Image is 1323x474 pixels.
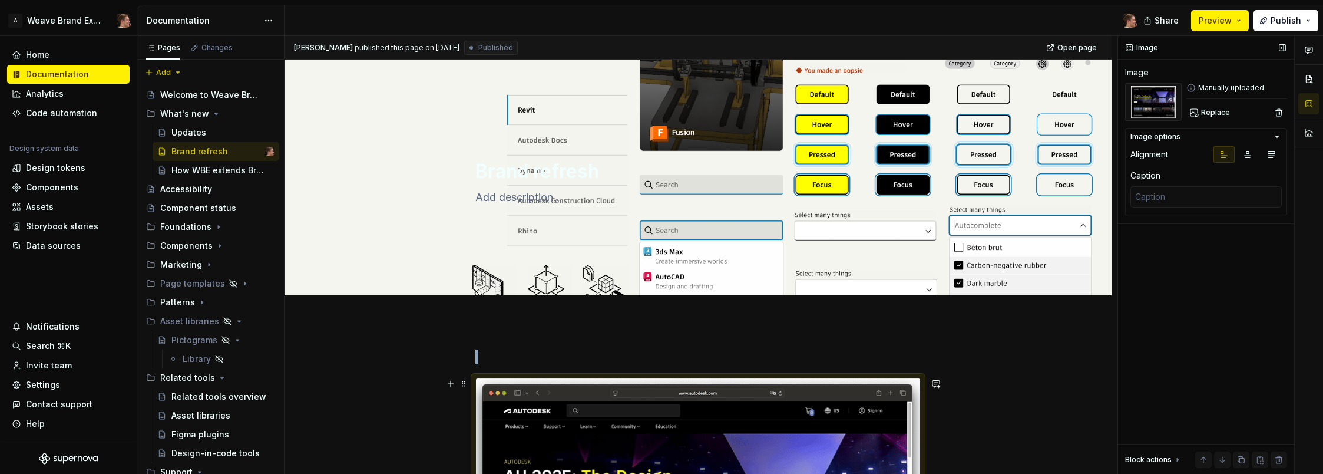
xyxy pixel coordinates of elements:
[171,429,229,440] div: Figma plugins
[1125,83,1182,121] img: 55d08a73-f845-4655-b3fb-c6dd7c11d193.gif
[1155,15,1179,27] span: Share
[8,14,22,28] div: A
[7,217,130,236] a: Storybook stories
[7,45,130,64] a: Home
[26,201,54,213] div: Assets
[1186,83,1287,93] div: Manually uploaded
[1043,39,1102,56] a: Open page
[171,146,228,157] div: Brand refresh
[141,255,279,274] div: Marketing
[153,444,279,463] a: Design-in-code tools
[26,360,72,371] div: Invite team
[1186,104,1235,121] button: Replace
[1125,67,1149,78] div: Image
[141,218,279,236] div: Foundations
[153,406,279,425] a: Asset libraries
[1130,132,1180,141] div: Image options
[1130,170,1160,182] div: Caption
[171,127,206,139] div: Updates
[160,372,215,384] div: Related tools
[141,64,186,81] button: Add
[141,236,279,255] div: Components
[160,202,236,214] div: Component status
[1057,43,1097,52] span: Open page
[9,144,79,153] div: Design system data
[7,317,130,336] button: Notifications
[7,104,130,123] a: Code automation
[141,368,279,387] div: Related tools
[7,178,130,197] a: Components
[27,15,102,27] div: Weave Brand Extended
[26,379,60,391] div: Settings
[26,240,81,252] div: Data sources
[7,337,130,355] button: Search ⌘K
[7,197,130,216] a: Assets
[117,14,131,28] img: Alexis Morin
[153,123,279,142] a: Updates
[26,399,92,410] div: Contact support
[146,43,180,52] div: Pages
[7,65,130,84] a: Documentation
[141,293,279,312] div: Patterns
[1199,15,1232,27] span: Preview
[141,199,279,218] a: Component status
[294,43,353,52] span: [PERSON_NAME]
[160,240,213,252] div: Components
[7,395,130,414] button: Contact support
[265,147,274,156] img: Alexis Morin
[7,159,130,177] a: Design tokens
[7,414,130,433] button: Help
[160,183,212,195] div: Accessibility
[153,387,279,406] a: Related tools overview
[171,391,266,403] div: Related tools overview
[160,108,209,120] div: What's new
[141,104,279,123] div: What's new
[160,315,219,327] div: Asset libraries
[473,157,918,186] textarea: Brand refresh
[1253,10,1318,31] button: Publish
[141,180,279,199] a: Accessibility
[26,68,89,80] div: Documentation
[160,259,202,271] div: Marketing
[153,331,279,350] a: Pictograms
[1125,455,1172,465] div: Block actions
[171,334,217,346] div: Pictograms
[26,340,71,352] div: Search ⌘K
[1123,14,1137,28] img: Alexis Morin
[26,88,64,100] div: Analytics
[147,15,258,27] div: Documentation
[26,182,78,193] div: Components
[26,220,98,232] div: Storybook stories
[153,425,279,444] a: Figma plugins
[141,85,279,104] a: Welcome to Weave Brand Extended
[160,297,195,308] div: Patterns
[7,84,130,103] a: Analytics
[160,89,257,101] div: Welcome to Weave Brand Extended
[26,418,45,430] div: Help
[164,350,279,368] a: Library
[160,278,225,289] div: Page templates
[1137,10,1186,31] button: Share
[171,164,269,176] div: How WBE extends Brand
[7,356,130,375] a: Invite team
[171,410,230,422] div: Asset libraries
[141,274,279,293] div: Page templates
[1201,108,1230,117] span: Replace
[355,43,459,52] div: published this page on [DATE]
[2,8,134,33] button: AWeave Brand ExtendedAlexis Morin
[1191,10,1249,31] button: Preview
[7,376,130,394] a: Settings
[26,107,97,119] div: Code automation
[153,142,279,161] a: Brand refreshAlexis Morin
[201,43,233,52] div: Changes
[39,453,98,465] svg: Supernova Logo
[1130,132,1282,141] button: Image options
[171,447,260,459] div: Design-in-code tools
[478,43,513,52] span: Published
[141,312,279,331] div: Asset libraries
[26,49,49,61] div: Home
[26,321,80,333] div: Notifications
[26,162,85,174] div: Design tokens
[183,353,211,365] div: Library
[156,68,171,77] span: Add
